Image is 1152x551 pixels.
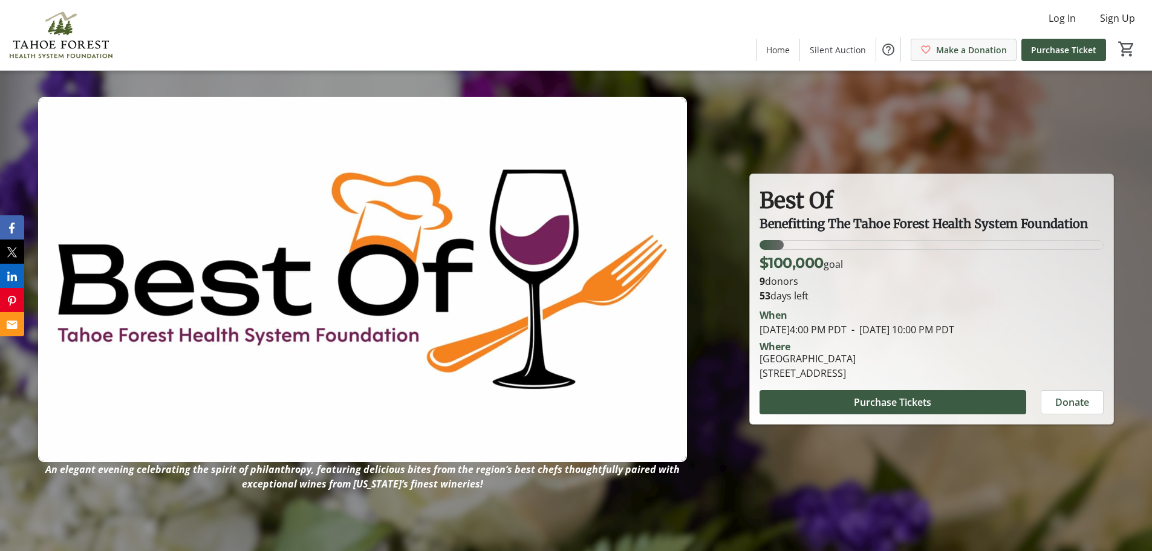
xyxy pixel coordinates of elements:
span: $100,000 [760,254,824,272]
span: [DATE] 4:00 PM PDT [760,323,847,336]
span: Sign Up [1100,11,1135,25]
img: Tahoe Forest Health System Foundation's Logo [7,5,115,65]
button: Help [876,37,900,62]
strong: Best Of [760,187,833,214]
em: An elegant evening celebrating the spirit of philanthropy, featuring delicious bites from the reg... [45,463,680,491]
p: goal [760,252,843,274]
a: Home [757,39,799,61]
span: Donate [1055,395,1089,409]
span: Log In [1049,11,1076,25]
button: Log In [1039,8,1085,28]
span: [DATE] 10:00 PM PDT [847,323,954,336]
img: Campaign CTA Media Photo [38,97,687,462]
span: Make a Donation [936,44,1007,56]
b: 9 [760,275,765,288]
div: [GEOGRAPHIC_DATA] [760,351,856,366]
div: [STREET_ADDRESS] [760,366,856,380]
div: 7.000000000000001% of fundraising goal reached [760,240,1104,250]
span: Home [766,44,790,56]
p: days left [760,289,1104,303]
span: Purchase Tickets [854,395,931,409]
div: Where [760,342,790,351]
span: 53 [760,289,770,302]
span: Benefitting The Tahoe Forest Health System Foundation [760,216,1088,231]
button: Sign Up [1090,8,1145,28]
div: When [760,308,787,322]
a: Silent Auction [800,39,876,61]
p: donors [760,274,1104,289]
button: Purchase Tickets [760,390,1026,414]
span: Purchase Ticket [1031,44,1096,56]
button: Donate [1041,390,1104,414]
a: Purchase Ticket [1021,39,1106,61]
span: Silent Auction [810,44,866,56]
a: Make a Donation [911,39,1017,61]
button: Cart [1116,38,1137,60]
span: - [847,323,859,336]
